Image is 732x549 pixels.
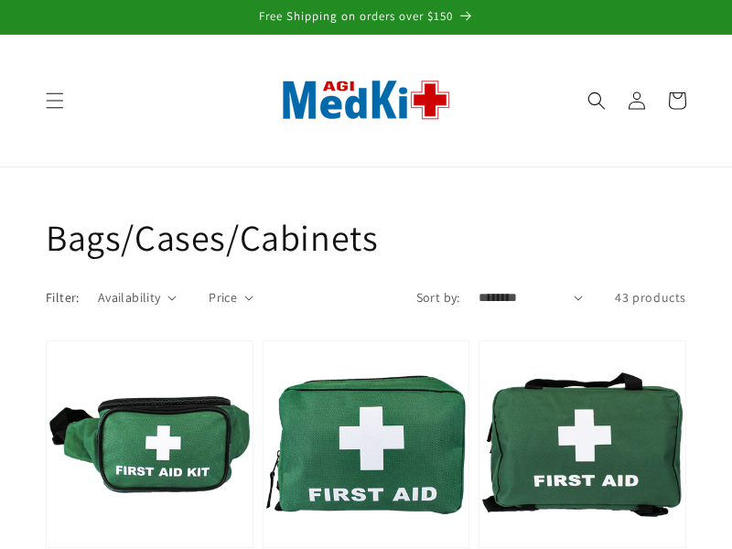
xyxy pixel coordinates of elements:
summary: Availability [98,288,177,307]
span: Price [209,288,237,307]
img: AGI MedKit [261,50,471,150]
summary: Menu [35,81,75,121]
summary: Price [209,288,253,307]
summary: Search [576,81,617,121]
h1: Bags/Cases/Cabinets [46,213,686,261]
label: Sort by: [416,289,460,306]
p: Free Shipping on orders over $150 [18,9,714,25]
span: Availability [98,288,161,307]
span: Your quote is successfully added [475,512,690,539]
span: 43 products [615,289,686,306]
h2: Filter: [46,288,80,307]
